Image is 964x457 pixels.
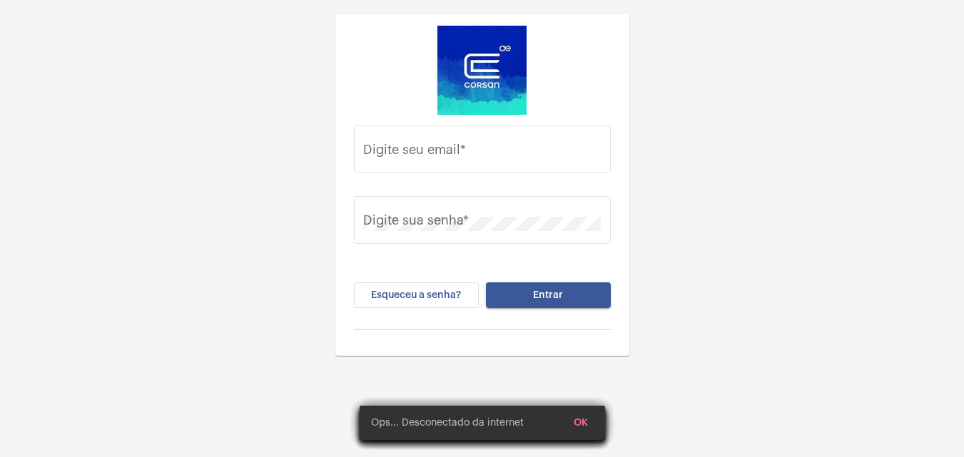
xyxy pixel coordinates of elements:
[371,416,524,430] span: Ops... Desconectado da internet
[533,290,563,300] span: Entrar
[371,290,461,300] span: Esqueceu a senha?
[574,418,588,428] span: OK
[437,26,527,115] img: d4669ae0-8c07-2337-4f67-34b0df7f5ae4.jpeg
[363,145,601,160] input: Digite seu email
[354,282,479,308] button: Esqueceu a senha?
[486,282,611,308] button: Entrar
